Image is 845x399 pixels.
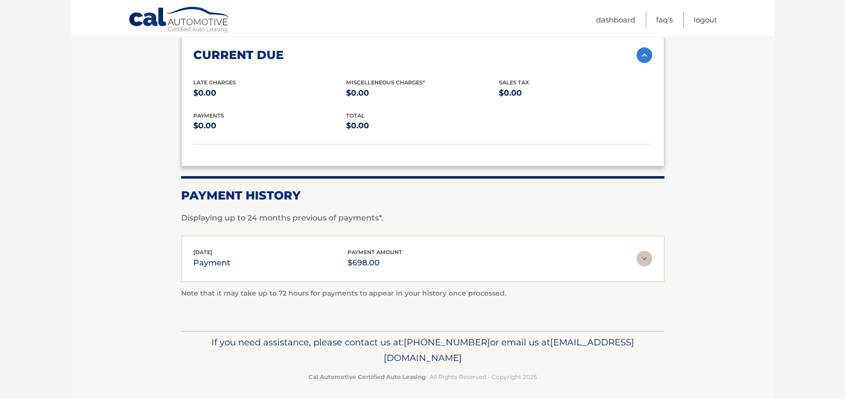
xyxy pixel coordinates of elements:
[128,6,231,35] a: Cal Automotive
[346,112,365,119] span: total
[656,12,673,28] a: FAQ's
[637,251,652,266] img: accordion-rest.svg
[637,47,652,63] img: accordion-active.svg
[309,373,426,380] strong: Cal Automotive Certified Auto Leasing
[193,249,212,256] span: [DATE]
[181,212,664,224] p: Displaying up to 24 months previous of payments*.
[499,86,652,100] p: $0.00
[187,335,658,366] p: If you need assistance, please contact us at: or email us at
[346,79,425,86] span: Miscelleneous Charges*
[348,249,402,256] span: payment amount
[193,256,230,270] p: payment
[193,86,346,100] p: $0.00
[181,188,664,203] h2: Payment History
[193,79,236,86] span: Late Charges
[346,86,499,100] p: $0.00
[346,119,499,133] p: $0.00
[193,48,284,62] h2: current due
[499,79,529,86] span: Sales Tax
[193,119,346,133] p: $0.00
[596,12,635,28] a: Dashboard
[181,288,664,299] p: Note that it may take up to 72 hours for payments to appear in your history once processed.
[404,337,490,348] span: [PHONE_NUMBER]
[348,256,402,270] p: $698.00
[694,12,717,28] a: Logout
[384,337,634,363] span: [EMAIL_ADDRESS][DOMAIN_NAME]
[187,372,658,382] p: - All Rights Reserved - Copyright 2025
[193,112,224,119] span: payments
